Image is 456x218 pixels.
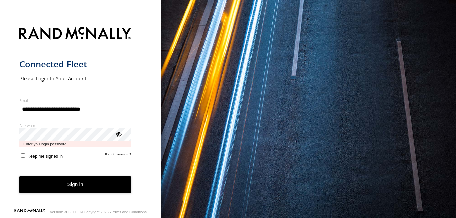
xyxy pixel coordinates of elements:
label: Email [19,98,131,103]
div: Version: 306.00 [50,210,76,214]
div: ViewPassword [115,130,122,137]
input: Keep me signed in [21,153,25,158]
form: main [19,23,142,208]
label: Password [19,123,131,128]
img: Rand McNally [19,25,131,43]
h1: Connected Fleet [19,59,131,70]
a: Terms and Conditions [111,210,147,214]
h2: Please Login to Your Account [19,75,131,82]
button: Sign in [19,176,131,193]
a: Forgot password? [105,152,131,159]
span: Keep me signed in [27,154,63,159]
div: © Copyright 2025 - [80,210,147,214]
span: Enter you login password [19,141,131,147]
a: Visit our Website [14,209,45,215]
